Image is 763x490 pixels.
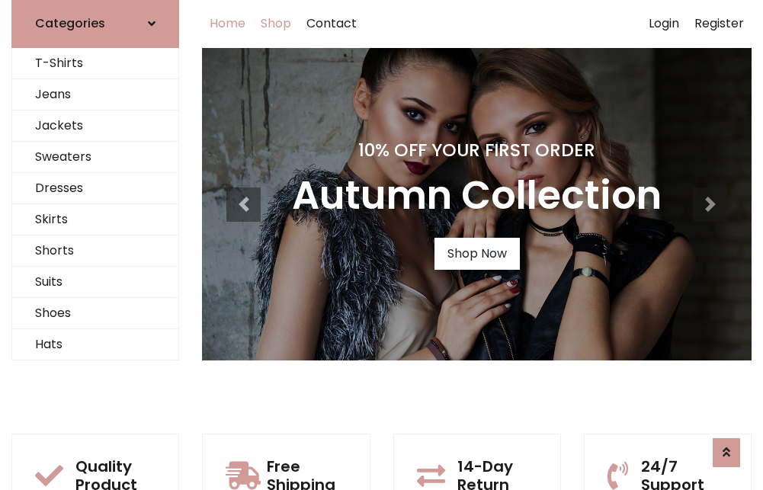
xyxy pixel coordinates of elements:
a: Skirts [12,204,178,235]
a: Suits [12,267,178,298]
a: Shoes [12,298,178,329]
a: Sweaters [12,142,178,173]
h4: 10% Off Your First Order [292,139,662,161]
a: Jeans [12,79,178,110]
a: T-Shirts [12,48,178,79]
h6: Categories [35,16,105,30]
a: Hats [12,329,178,360]
a: Shorts [12,235,178,267]
h3: Autumn Collection [292,173,662,219]
a: Dresses [12,173,178,204]
a: Shop Now [434,238,520,270]
a: Jackets [12,110,178,142]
